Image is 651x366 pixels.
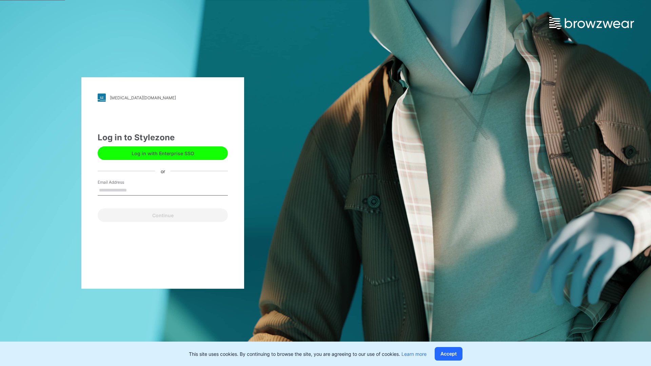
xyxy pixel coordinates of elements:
[435,347,462,361] button: Accept
[98,94,228,102] a: [MEDICAL_DATA][DOMAIN_NAME]
[401,351,427,357] a: Learn more
[155,167,171,175] div: or
[98,131,228,144] div: Log in to Stylezone
[110,95,176,100] div: [MEDICAL_DATA][DOMAIN_NAME]
[549,17,634,29] img: browzwear-logo.e42bd6dac1945053ebaf764b6aa21510.svg
[98,179,145,185] label: Email Address
[98,146,228,160] button: Log in with Enterprise SSO
[189,350,427,358] p: This site uses cookies. By continuing to browse the site, you are agreeing to our use of cookies.
[98,94,106,102] img: stylezone-logo.562084cfcfab977791bfbf7441f1a819.svg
